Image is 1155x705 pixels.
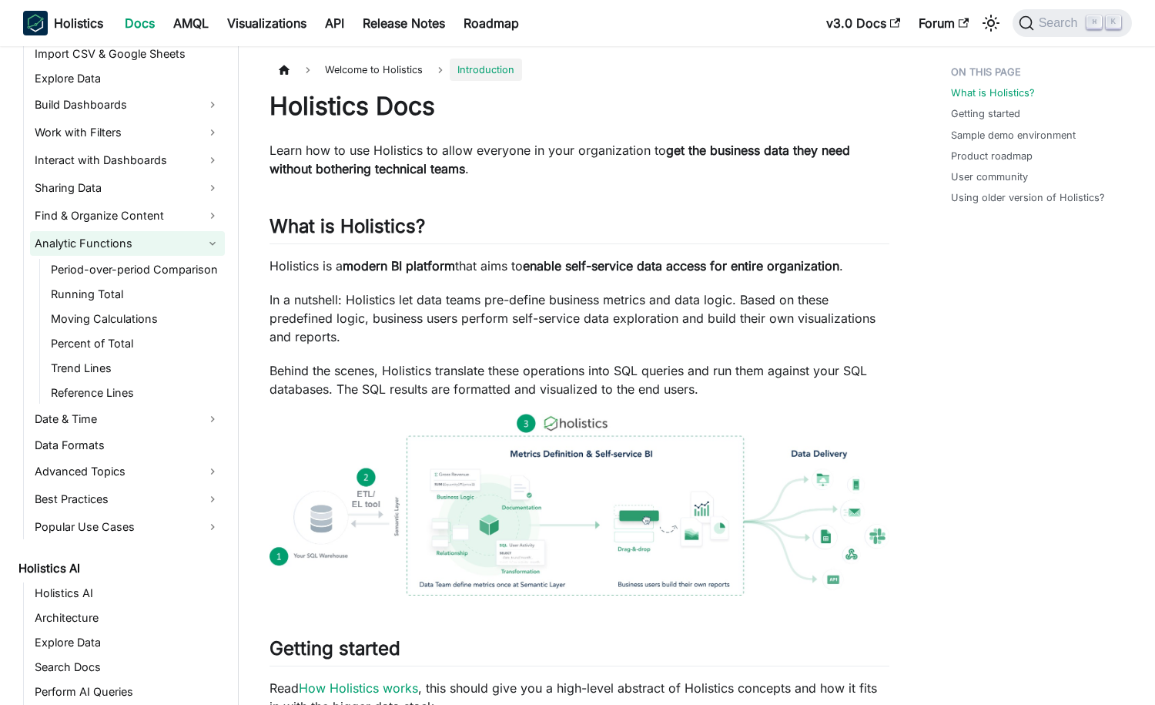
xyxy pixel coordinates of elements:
[454,11,528,35] a: Roadmap
[316,11,353,35] a: API
[30,407,225,431] a: Date & Time
[46,259,225,280] a: Period-over-period Comparison
[30,459,225,484] a: Advanced Topics
[269,91,889,122] h1: Holistics Docs
[30,515,225,539] a: Popular Use Cases
[269,59,299,81] a: Home page
[353,11,454,35] a: Release Notes
[14,558,225,579] a: Holistics AI
[30,92,225,117] a: Build Dashboards
[218,11,316,35] a: Visualizations
[46,382,225,404] a: Reference Lines
[523,258,839,274] strong: enable self-service data access for entire organization
[30,681,225,703] a: Perform AI Queries
[951,106,1020,121] a: Getting started
[269,59,889,81] nav: Breadcrumbs
[269,141,889,178] p: Learn how to use Holistics to allow everyone in your organization to .
[30,176,225,200] a: Sharing Data
[269,215,889,244] h2: What is Holistics?
[317,59,430,81] span: Welcome to Holistics
[269,361,889,398] p: Behind the scenes, Holistics translate these operations into SQL queries and run them against you...
[30,231,225,256] a: Analytic Functions
[30,148,225,173] a: Interact with Dashboards
[30,607,225,629] a: Architecture
[979,11,1003,35] button: Switch between dark and light mode (currently light mode)
[46,358,225,379] a: Trend Lines
[1013,9,1132,37] button: Search (Command+K)
[30,487,225,512] a: Best Practices
[30,435,225,456] a: Data Formats
[30,582,225,604] a: Holistics AI
[951,128,1076,143] a: Sample demo environment
[30,203,225,228] a: Find & Organize Content
[23,11,48,35] img: Holistics
[951,149,1033,163] a: Product roadmap
[1034,16,1087,30] span: Search
[23,11,103,35] a: HolisticsHolistics
[909,11,978,35] a: Forum
[115,11,164,35] a: Docs
[8,46,239,705] nav: Docs sidebar
[450,59,522,81] span: Introduction
[46,308,225,330] a: Moving Calculations
[54,14,103,32] b: Holistics
[30,656,225,678] a: Search Docs
[269,637,889,666] h2: Getting started
[951,86,1035,100] a: What is Holistics?
[30,68,225,89] a: Explore Data
[269,414,889,596] img: How Holistics fits in your Data Stack
[817,11,909,35] a: v3.0 Docs
[951,190,1105,205] a: Using older version of Holistics?
[30,43,225,65] a: Import CSV & Google Sheets
[343,258,455,274] strong: modern BI platform
[269,257,889,275] p: Holistics is a that aims to .
[30,632,225,653] a: Explore Data
[164,11,218,35] a: AMQL
[269,290,889,346] p: In a nutshell: Holistics let data teams pre-define business metrics and data logic. Based on thes...
[1086,15,1102,29] kbd: ⌘
[30,120,225,145] a: Work with Filters
[299,680,418,696] a: How Holistics works
[1106,15,1121,29] kbd: K
[46,333,225,354] a: Percent of Total
[951,170,1028,184] a: User community
[46,284,225,305] a: Running Total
